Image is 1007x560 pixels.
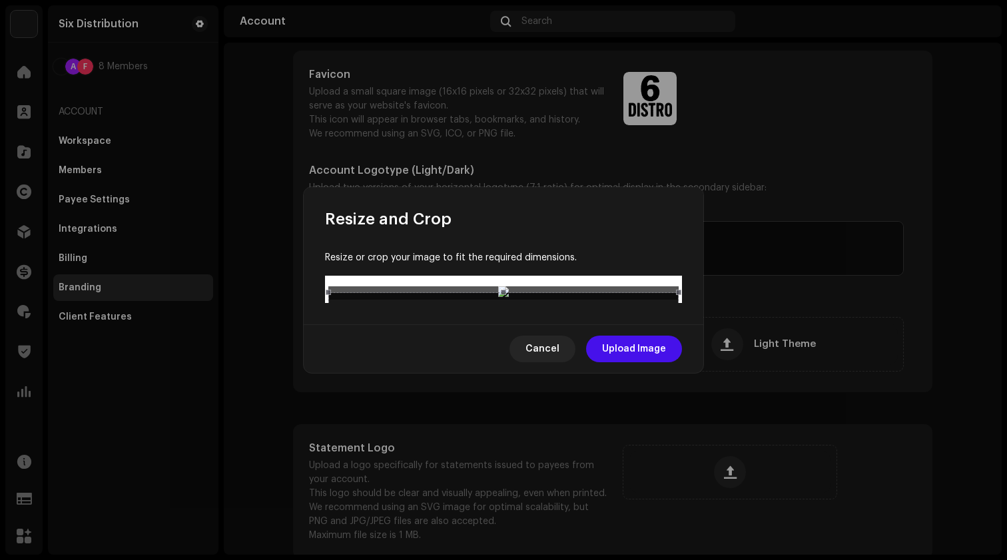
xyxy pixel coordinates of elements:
button: Cancel [509,336,575,362]
span: Resize and Crop [325,208,452,230]
button: Upload Image [586,336,682,362]
span: Cancel [525,336,559,362]
p: Resize or crop your image to fit the required dimensions. [325,251,682,265]
span: Upload Image [602,336,666,362]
